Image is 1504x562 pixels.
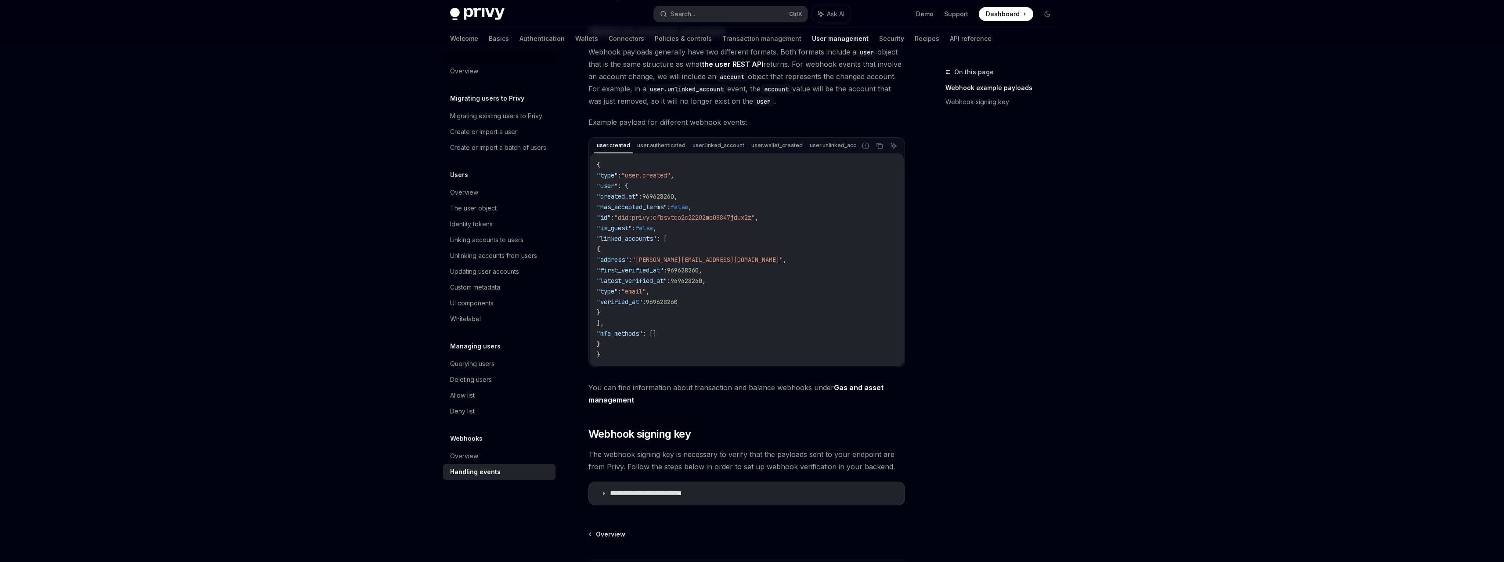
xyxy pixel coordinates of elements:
[450,451,478,461] div: Overview
[597,161,600,169] span: {
[450,467,501,477] div: Handling events
[667,203,671,211] span: :
[749,140,805,151] div: user.wallet_created
[597,308,600,316] span: }
[671,171,674,179] span: ,
[702,277,706,285] span: ,
[596,530,625,539] span: Overview
[594,140,633,151] div: user.created
[443,388,555,403] a: Allow list
[635,224,653,232] span: false
[443,185,555,200] a: Overview
[597,224,632,232] span: "is_guest"
[443,295,555,311] a: UI components
[443,248,555,264] a: Unlinking accounts from users
[597,319,604,327] span: ],
[753,97,774,106] code: user
[597,287,618,295] span: "type"
[915,28,939,49] a: Recipes
[635,140,688,151] div: user.authenticated
[450,93,524,104] h5: Migrating users to Privy
[916,10,934,18] a: Demo
[588,448,905,473] span: The webhook signing key is necessary to verify that the payloads sent to your endpoint are from P...
[443,356,555,372] a: Querying users
[450,314,481,324] div: Whitelabel
[646,287,649,295] span: ,
[450,187,478,198] div: Overview
[632,256,783,264] span: "[PERSON_NAME][EMAIL_ADDRESS][DOMAIN_NAME]"
[443,279,555,295] a: Custom metadata
[597,203,667,211] span: "has_accepted_terms"
[450,406,475,417] div: Deny list
[716,72,748,82] code: account
[655,28,712,49] a: Policies & controls
[597,245,600,253] span: {
[450,8,505,20] img: dark logo
[879,28,904,49] a: Security
[656,235,667,243] span: : [
[827,10,844,18] span: Ask AI
[450,142,546,153] div: Create or import a batch of users
[450,298,494,308] div: UI components
[618,287,621,295] span: :
[671,9,695,19] div: Search...
[450,235,523,245] div: Linking accounts to users
[597,298,642,306] span: "verified_at"
[950,28,992,49] a: API reference
[588,46,905,107] span: Webhook payloads generally have two different formats. Both formats include a object that is the ...
[597,277,667,285] span: "latest_verified_at"
[722,28,801,49] a: Transaction management
[702,60,763,69] a: the user REST API
[450,250,537,261] div: Unlinking accounts from users
[621,287,646,295] span: "email"
[653,224,656,232] span: ,
[646,84,727,94] code: user.unlinked_account
[597,182,618,190] span: "user"
[589,530,625,539] a: Overview
[667,277,671,285] span: :
[597,266,664,274] span: "first_verified_at"
[597,235,656,243] span: "linked_accounts"
[860,140,871,152] button: Report incorrect code
[597,351,600,359] span: }
[761,84,792,94] code: account
[443,232,555,248] a: Linking accounts to users
[674,192,678,200] span: ,
[664,266,667,274] span: :
[812,6,851,22] button: Ask AI
[667,266,699,274] span: 969628260
[755,214,758,221] span: ,
[671,203,688,211] span: false
[642,192,674,200] span: 969628260
[443,140,555,156] a: Create or import a batch of users
[690,140,747,151] div: user.linked_account
[639,192,642,200] span: :
[450,111,542,121] div: Migrating existing users to Privy
[812,28,869,49] a: User management
[588,427,691,441] span: Webhook signing key
[443,448,555,464] a: Overview
[489,28,509,49] a: Basics
[443,200,555,216] a: The user object
[945,95,1061,109] a: Webhook signing key
[856,47,877,57] code: user
[443,216,555,232] a: Identity tokens
[597,340,600,348] span: }
[874,140,885,152] button: Copy the contents from the code block
[986,10,1020,18] span: Dashboard
[597,214,611,221] span: "id"
[597,256,628,264] span: "address"
[588,116,905,128] span: Example payload for different webhook events:
[450,266,519,277] div: Updating user accounts
[783,256,786,264] span: ,
[609,28,644,49] a: Connectors
[450,66,478,76] div: Overview
[597,171,618,179] span: "type"
[450,28,478,49] a: Welcome
[588,381,905,406] span: You can find information about transaction and balance webhooks under
[789,11,802,18] span: Ctrl K
[807,140,870,151] div: user.unlinked_account
[688,203,692,211] span: ,
[450,374,492,385] div: Deleting users
[642,330,656,337] span: : []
